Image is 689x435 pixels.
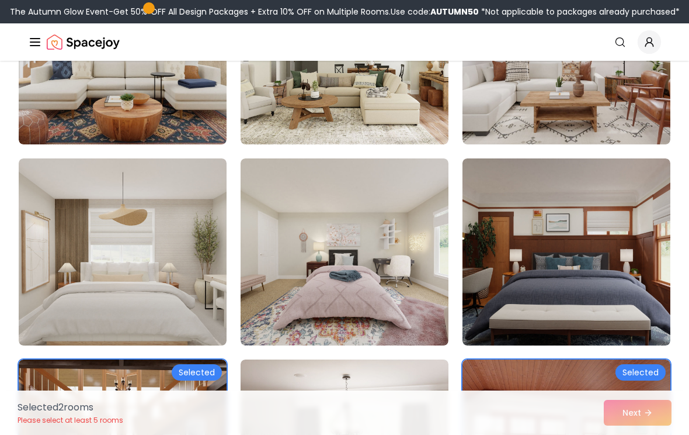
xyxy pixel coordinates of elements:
[430,6,479,18] b: AUTUMN50
[391,6,479,18] span: Use code:
[10,6,680,18] div: The Autumn Glow Event-Get 50% OFF All Design Packages + Extra 10% OFF on Multiple Rooms.
[479,6,680,18] span: *Not applicable to packages already purchased*
[18,416,123,425] p: Please select at least 5 rooms
[241,158,448,346] img: Room room-5
[615,364,666,381] div: Selected
[47,30,120,54] img: Spacejoy Logo
[47,30,120,54] a: Spacejoy
[172,364,222,381] div: Selected
[462,158,670,346] img: Room room-6
[28,23,661,61] nav: Global
[19,158,227,346] img: Room room-4
[18,401,123,415] p: Selected 2 room s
